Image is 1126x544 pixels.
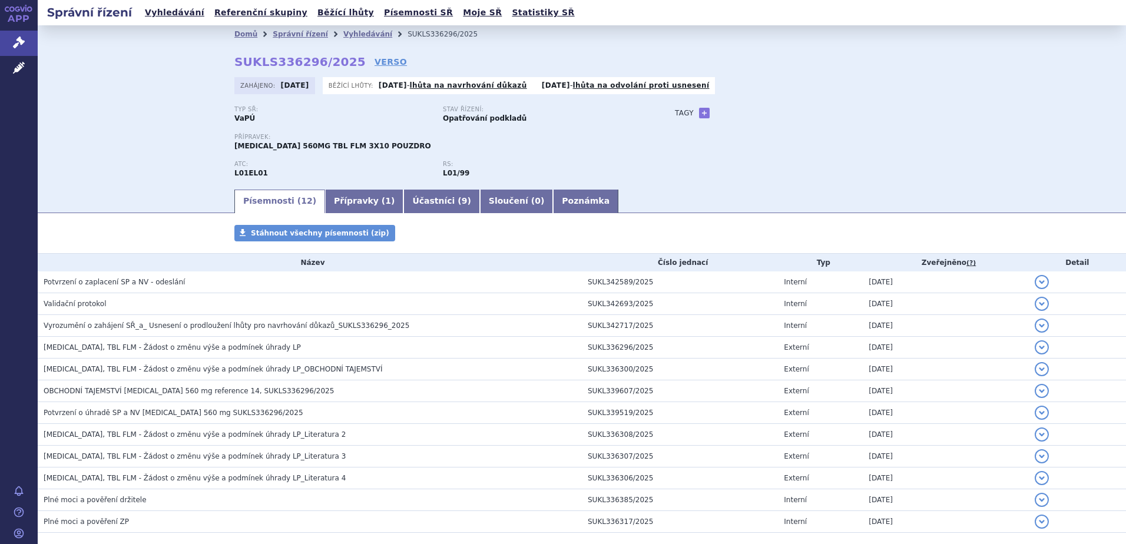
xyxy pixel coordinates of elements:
[44,343,301,351] span: IMBRUVICA, TBL FLM - Žádost o změnu výše a podmínek úhrady LP
[301,196,312,205] span: 12
[234,190,325,213] a: Písemnosti (12)
[863,446,1028,467] td: [DATE]
[379,81,527,90] p: -
[234,30,257,38] a: Domů
[462,196,468,205] span: 9
[44,452,346,460] span: IMBRUVICA, TBL FLM - Žádost o změnu výše a podmínek úhrady LP_Literatura 3
[379,81,407,89] strong: [DATE]
[582,511,778,533] td: SUKL336317/2025
[38,254,582,271] th: Název
[329,81,376,90] span: Běžící lhůty:
[325,190,403,213] a: Přípravky (1)
[1035,297,1049,311] button: detail
[1035,319,1049,333] button: detail
[234,225,395,241] a: Stáhnout všechny písemnosti (zip)
[443,169,469,177] strong: ibrutinib
[443,161,640,168] p: RS:
[141,5,208,21] a: Vyhledávání
[234,161,431,168] p: ATC:
[44,409,303,417] span: Potvrzení o úhradě SP a NV Imbruvica 560 mg SUKLS336296/2025
[1035,493,1049,507] button: detail
[863,315,1028,337] td: [DATE]
[863,489,1028,511] td: [DATE]
[582,359,778,380] td: SUKL336300/2025
[553,190,618,213] a: Poznámka
[582,337,778,359] td: SUKL336296/2025
[281,81,309,89] strong: [DATE]
[966,259,976,267] abbr: (?)
[251,229,389,237] span: Stáhnout všechny písemnosti (zip)
[784,321,807,330] span: Interní
[863,402,1028,424] td: [DATE]
[1035,340,1049,354] button: detail
[535,196,541,205] span: 0
[582,446,778,467] td: SUKL336307/2025
[44,321,409,330] span: Vyrozumění o zahájení SŘ_a_ Usnesení o prodloužení lhůty pro navrhování důkazů_SUKLS336296_2025
[459,5,505,21] a: Moje SŘ
[314,5,377,21] a: Běžící lhůty
[573,81,710,89] a: lhůta na odvolání proti usnesení
[380,5,456,21] a: Písemnosti SŘ
[234,169,268,177] strong: IBRUTINIB
[273,30,328,38] a: Správní řízení
[863,359,1028,380] td: [DATE]
[582,380,778,402] td: SUKL339607/2025
[44,387,334,395] span: OBCHODNÍ TAJEMSTVÍ Imbruvica 560 mg reference 14, SUKLS336296/2025
[385,196,391,205] span: 1
[38,4,141,21] h2: Správní řízení
[863,254,1028,271] th: Zveřejněno
[784,343,809,351] span: Externí
[784,278,807,286] span: Interní
[443,106,640,113] p: Stav řízení:
[582,293,778,315] td: SUKL342693/2025
[211,5,311,21] a: Referenční skupiny
[784,365,809,373] span: Externí
[675,106,694,120] h3: Tagy
[784,387,809,395] span: Externí
[44,496,147,504] span: Plné moci a pověření držitele
[784,452,809,460] span: Externí
[863,424,1028,446] td: [DATE]
[784,300,807,308] span: Interní
[343,30,392,38] a: Vyhledávání
[1029,254,1126,271] th: Detail
[699,108,710,118] a: +
[542,81,710,90] p: -
[375,56,407,68] a: VERSO
[542,81,570,89] strong: [DATE]
[582,315,778,337] td: SUKL342717/2025
[44,518,129,526] span: Plné moci a pověření ZP
[582,424,778,446] td: SUKL336308/2025
[234,55,366,69] strong: SUKLS336296/2025
[480,190,553,213] a: Sloučení (0)
[863,511,1028,533] td: [DATE]
[778,254,863,271] th: Typ
[784,409,809,417] span: Externí
[1035,384,1049,398] button: detail
[44,474,346,482] span: IMBRUVICA, TBL FLM - Žádost o změnu výše a podmínek úhrady LP_Literatura 4
[863,380,1028,402] td: [DATE]
[240,81,277,90] span: Zahájeno:
[44,365,383,373] span: IMBRUVICA, TBL FLM - Žádost o změnu výše a podmínek úhrady LP_OBCHODNÍ TAJEMSTVÍ
[1035,406,1049,420] button: detail
[863,271,1028,293] td: [DATE]
[784,518,807,526] span: Interní
[443,114,526,122] strong: Opatřování podkladů
[234,142,431,150] span: [MEDICAL_DATA] 560MG TBL FLM 3X10 POUZDRO
[1035,427,1049,442] button: detail
[784,496,807,504] span: Interní
[863,467,1028,489] td: [DATE]
[784,430,809,439] span: Externí
[1035,515,1049,529] button: detail
[403,190,479,213] a: Účastníci (9)
[234,114,255,122] strong: VaPÚ
[44,300,107,308] span: Validační protokol
[582,402,778,424] td: SUKL339519/2025
[582,254,778,271] th: Číslo jednací
[784,474,809,482] span: Externí
[508,5,578,21] a: Statistiky SŘ
[582,489,778,511] td: SUKL336385/2025
[1035,449,1049,463] button: detail
[234,106,431,113] p: Typ SŘ:
[234,134,651,141] p: Přípravek:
